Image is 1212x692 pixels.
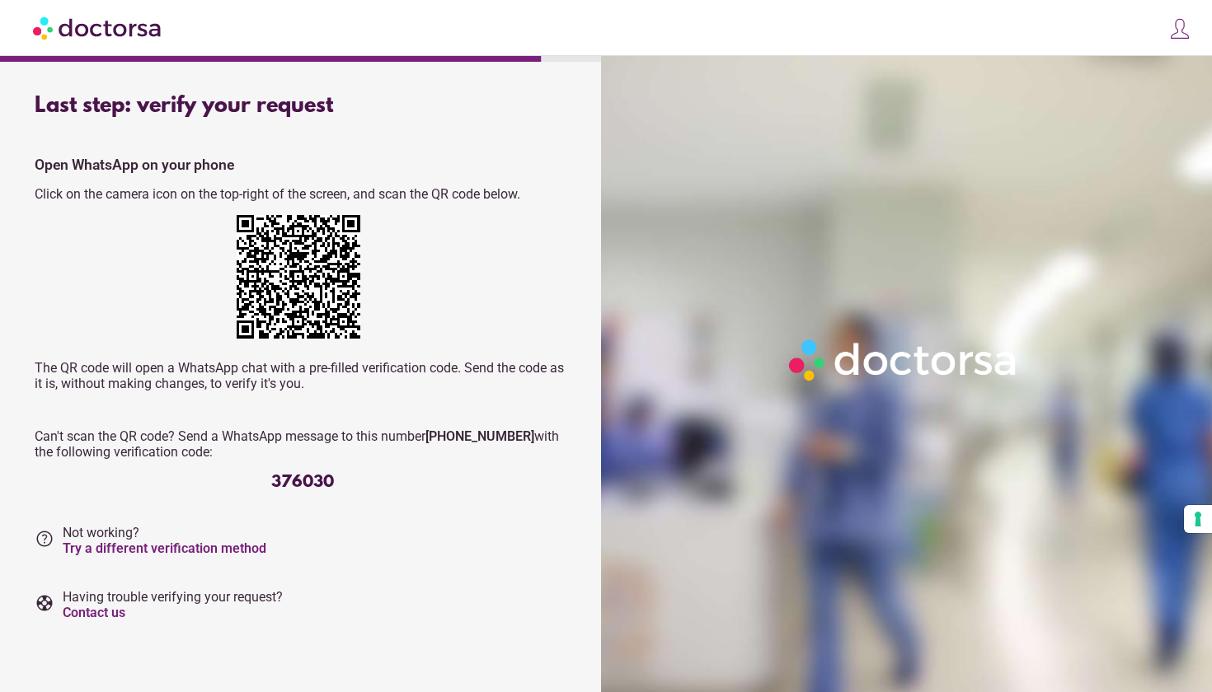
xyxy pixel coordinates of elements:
p: Click on the camera icon on the top-right of the screen, and scan the QR code below. [35,186,570,202]
img: icons8-customer-100.png [1168,17,1191,40]
div: https://wa.me/+12673231263?text=My+request+verification+code+is+376030 [237,215,369,347]
span: Having trouble verifying your request? [63,589,283,620]
strong: [PHONE_NUMBER] [425,428,534,444]
i: support [35,593,54,613]
p: The QR code will open a WhatsApp chat with a pre-filled verification code. Send the code as it is... [35,360,570,391]
div: Last step: verify your request [35,94,570,119]
span: Not working? [63,525,266,556]
a: Contact us [63,605,125,620]
p: Can't scan the QR code? Send a WhatsApp message to this number with the following verification code: [35,428,570,460]
button: Your consent preferences for tracking technologies [1184,505,1212,533]
div: 376030 [35,473,570,492]
i: help [35,529,54,549]
a: Try a different verification method [63,540,266,556]
img: ia3FKoC9WSqbxVwn8E8SRcUN166qAAAAAAElFTkSuQmCC [237,215,360,339]
img: Doctorsa.com [33,9,163,46]
strong: Open WhatsApp on your phone [35,157,234,173]
img: Logo-Doctorsa-trans-White-partial-flat.png [782,333,1025,387]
